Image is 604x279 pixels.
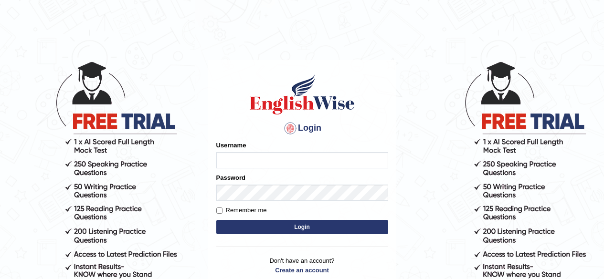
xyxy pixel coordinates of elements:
[216,220,388,234] button: Login
[216,173,245,182] label: Password
[216,207,223,214] input: Remember me
[248,73,357,116] img: Logo of English Wise sign in for intelligent practice with AI
[216,121,388,136] h4: Login
[216,206,267,215] label: Remember me
[216,141,246,150] label: Username
[216,266,388,275] a: Create an account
